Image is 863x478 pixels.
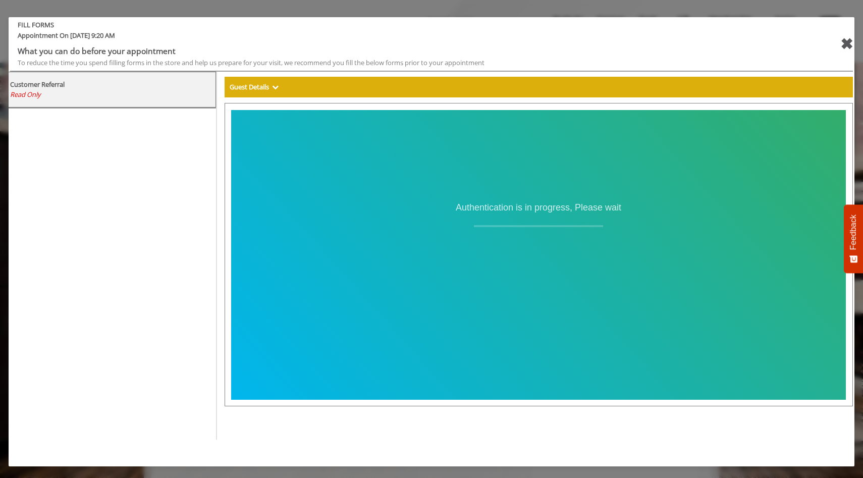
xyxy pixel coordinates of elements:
b: Guest Details [230,82,269,91]
iframe: formsViewWeb [225,103,853,406]
span: Read Only [10,90,41,99]
b: What you can do before your appointment [18,45,176,57]
span: Feedback [849,215,858,250]
b: FILL FORMS [10,20,781,30]
span: Appointment On [DATE] 9:20 AM [10,30,781,45]
button: Feedback - Show survey [844,204,863,273]
div: Guest Details Show [225,77,853,98]
div: To reduce the time you spend filling forms in the store and help us prepare for your visit, we re... [18,58,774,68]
b: Customer Referral [10,80,65,89]
div: close forms [840,32,853,56]
span: Show [272,82,279,91]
